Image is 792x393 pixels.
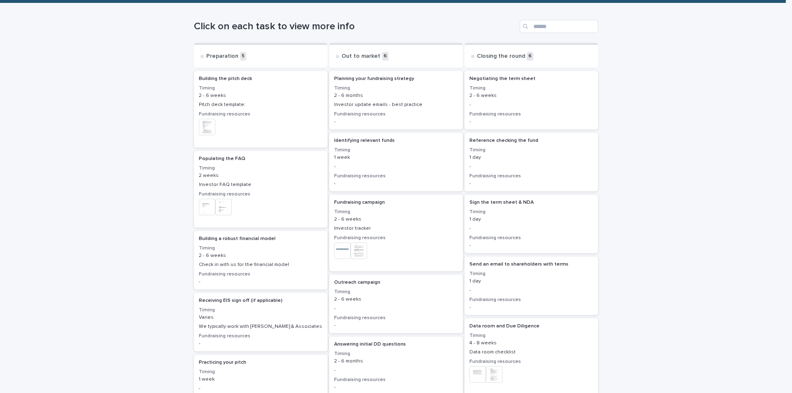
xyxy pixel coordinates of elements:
[469,242,593,248] p: -
[334,209,458,215] h3: Timing
[334,377,458,383] h3: Fundraising resources
[199,173,323,179] p: 2 weeks
[469,332,593,339] h3: Timing
[194,21,516,33] h1: Click on each task to view more info
[469,297,593,303] h3: Fundraising resources
[329,195,463,271] a: Fundraising campaignTiming2 - 6 weeksInvestor trackerFundraising resources
[469,349,593,355] div: Data room checklist
[199,341,323,346] p: -
[334,93,458,99] p: 2 - 6 months
[469,173,593,179] h3: Fundraising resources
[382,52,389,61] p: 6
[329,133,463,191] a: Identifying relevant fundsTiming1 week-Fundraising resources-
[199,324,323,329] div: We typically work with [PERSON_NAME] & Associates
[464,133,598,191] a: Reference checking the fundTiming1 day-Fundraising resources-
[469,85,593,92] h3: Timing
[464,195,598,253] a: Sign the term sheet & NDATiming1 day-Fundraising resources-
[199,156,323,162] p: Populating the FAQ
[477,53,525,60] p: Closing the round
[199,262,323,268] div: Check in with us for the financial model
[199,369,323,375] h3: Timing
[194,151,328,228] a: Populating the FAQTiming2 weeksInvestor FAQ templateFundraising resources
[199,76,323,82] p: Building the pitch deck
[469,155,593,160] p: 1 day
[334,297,458,302] p: 2 - 6 weeks
[334,155,458,160] p: 1 week
[334,147,458,153] h3: Timing
[334,138,458,144] p: Identifying relevant funds
[199,271,323,278] h3: Fundraising resources
[199,298,323,304] p: Receiving EIS sign off (if applicable)
[334,315,458,321] h3: Fundraising resources
[194,231,328,289] a: Building a robust financial modelTiming2 - 6 weeksCheck in with us for the financial modelFundrai...
[469,209,593,215] h3: Timing
[199,111,323,118] h3: Fundraising resources
[469,93,593,99] p: 2 - 6 weeks
[199,315,323,320] p: Varies
[199,245,323,252] h3: Timing
[469,147,593,153] h3: Timing
[334,217,458,222] p: 2 - 6 weeks
[527,52,533,61] p: 6
[334,119,458,125] p: -
[199,279,323,285] p: -
[469,287,593,293] div: -
[194,71,328,148] a: Building the pitch deckTiming2 - 6 weeksPitch deck template:Fundraising resources
[199,307,323,313] h3: Timing
[334,351,458,357] h3: Timing
[469,235,593,241] h3: Fundraising resources
[469,76,593,82] p: Negotiating the term sheet
[520,20,598,33] div: Search
[199,333,323,339] h3: Fundraising resources
[464,71,598,129] a: Negotiating the term sheetTiming2 - 6 weeks-Fundraising resources-
[240,52,246,61] p: 5
[469,226,593,231] div: -
[342,53,380,60] p: Out to market
[199,360,323,365] p: Practicing your pitch
[334,200,458,205] p: Fundraising campaign
[469,340,593,346] p: 4 - 8 weeks
[334,181,458,186] p: -
[329,71,463,129] a: Planning your fundraising strategyTiming2 - 6 monthsInvestor update emails - best practiceFundrai...
[206,53,238,60] p: Preparation
[199,377,323,382] p: 1 week
[469,278,593,284] p: 1 day
[199,85,323,92] h3: Timing
[469,358,593,365] h3: Fundraising resources
[334,289,458,295] h3: Timing
[199,165,323,172] h3: Timing
[334,85,458,92] h3: Timing
[199,93,323,99] p: 2 - 6 weeks
[334,384,458,390] p: -
[469,164,593,169] div: -
[334,173,458,179] h3: Fundraising resources
[334,306,458,311] div: -
[469,271,593,277] h3: Timing
[199,182,323,188] div: Investor FAQ template
[334,102,458,108] div: Investor update emails - best practice
[199,102,323,108] div: Pitch deck template:
[469,304,593,310] p: -
[334,322,458,328] p: -
[469,261,593,267] p: Send an email to shareholders with terms
[334,111,458,118] h3: Fundraising resources
[334,358,458,364] p: 2 - 6 months
[469,111,593,118] h3: Fundraising resources
[199,386,323,391] div: -
[334,164,458,169] div: -
[334,226,458,231] div: Investor tracker
[329,275,463,333] a: Outreach campaignTiming2 - 6 weeks-Fundraising resources-
[199,236,323,242] p: Building a robust financial model
[469,119,593,125] p: -
[334,280,458,285] p: Outreach campaign
[469,217,593,222] p: 1 day
[199,191,323,198] h3: Fundraising resources
[199,253,323,259] p: 2 - 6 weeks
[469,200,593,205] p: Sign the term sheet & NDA
[469,138,593,144] p: Reference checking the fund
[194,293,328,351] a: Receiving EIS sign off (if applicable)TimingVariesWe typically work with [PERSON_NAME] & Associat...
[464,257,598,315] a: Send an email to shareholders with termsTiming1 day-Fundraising resources-
[334,76,458,82] p: Planning your fundraising strategy
[469,323,593,329] p: Data room and Due Diligence
[469,102,593,108] div: -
